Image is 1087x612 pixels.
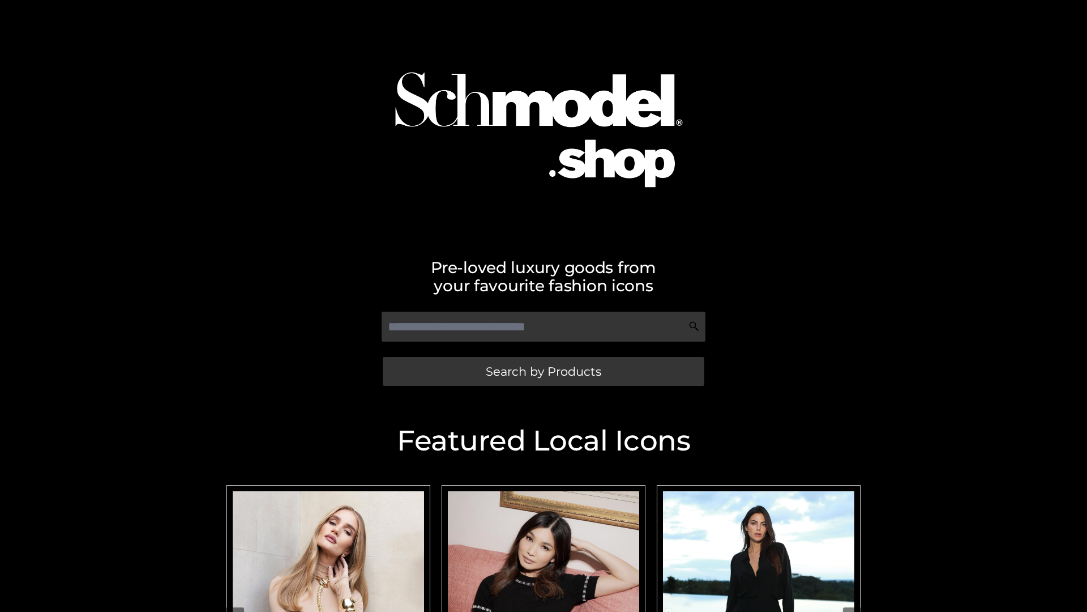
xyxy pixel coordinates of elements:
span: Search by Products [486,365,601,377]
a: Search by Products [383,357,704,386]
img: Search Icon [688,321,700,332]
h2: Featured Local Icons​ [221,427,866,455]
h2: Pre-loved luxury goods from your favourite fashion icons [221,258,866,295]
